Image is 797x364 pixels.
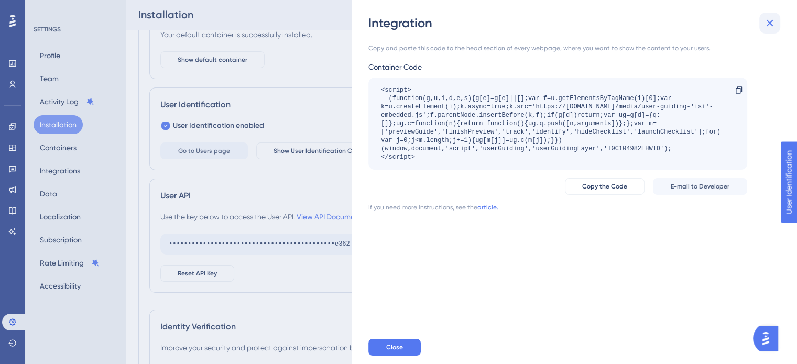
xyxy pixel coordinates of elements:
[8,3,73,15] span: User Identification
[386,343,403,351] span: Close
[381,86,724,161] div: <script> (function(g,u,i,d,e,s){g[e]=g[e]||[];var f=u.getElementsByTagName(i)[0];var k=u.createEl...
[368,44,747,52] div: Copy and paste this code to the head section of every webpage, where you want to show the content...
[582,182,627,191] span: Copy the Code
[671,182,729,191] span: E-mail to Developer
[653,178,747,195] button: E-mail to Developer
[368,15,782,31] div: Integration
[368,203,477,212] div: If you need more instructions, see the
[477,203,498,212] a: article.
[565,178,645,195] button: Copy the Code
[753,323,784,354] iframe: UserGuiding AI Assistant Launcher
[368,339,421,356] button: Close
[368,61,747,73] div: Container Code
